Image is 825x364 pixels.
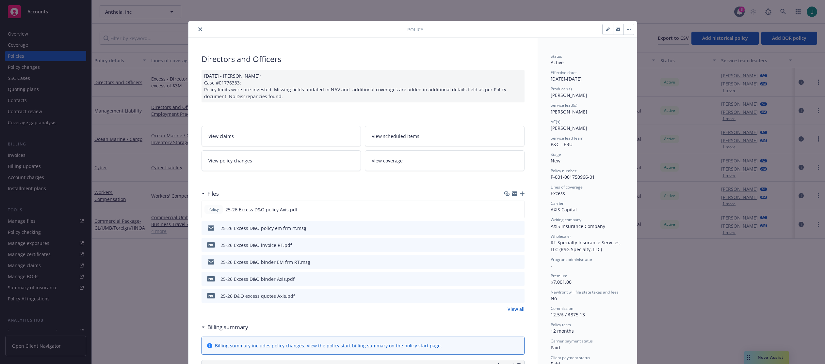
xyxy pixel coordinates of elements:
[551,355,590,360] span: Client payment status
[551,273,567,279] span: Premium
[551,109,587,115] span: [PERSON_NAME]
[551,289,619,295] span: Newfront will file state taxes and fees
[508,306,525,312] a: View all
[551,70,624,82] div: [DATE] - [DATE]
[551,338,593,344] span: Carrier payment status
[551,102,577,108] span: Service lead(s)
[551,141,573,147] span: P&C - ERU
[551,217,581,222] span: Writing company
[372,157,403,164] span: View coverage
[207,190,219,198] h3: Files
[202,70,525,102] div: [DATE] - [PERSON_NAME]; Case #01776333: Policy limits were pre-ingested. Missing fields updated i...
[202,126,361,146] a: View claims
[516,206,522,213] button: preview file
[551,306,573,311] span: Commission
[207,206,220,212] span: Policy
[551,53,562,59] span: Status
[202,53,525,65] div: Directors and Officers
[551,234,571,239] span: Wholesaler
[551,70,577,75] span: Effective dates
[207,323,248,331] h3: Billing summary
[551,168,576,174] span: Policy number
[207,293,215,298] span: pdf
[551,201,564,206] span: Carrier
[208,157,252,164] span: View policy changes
[220,225,306,232] div: 25-26 Excess D&O policy em frm rt.msg
[516,242,522,249] button: preview file
[551,223,605,229] span: AXIS Insurance Company
[551,152,561,157] span: Stage
[220,276,295,282] div: 25-26 Excess D&O binder Axis.pdf
[220,242,292,249] div: 25-26 Excess D&O invoice RT.pdf
[365,126,525,146] a: View scheduled items
[202,150,361,171] a: View policy changes
[372,133,419,140] span: View scheduled items
[506,242,511,249] button: download file
[516,225,522,232] button: preview file
[404,342,441,349] a: policy start page
[516,293,522,299] button: preview file
[551,295,557,301] span: No
[516,259,522,265] button: preview file
[506,225,511,232] button: download file
[551,239,622,252] span: RT Specialty Insurance Services, LLC (RSG Specialty, LLC)
[506,259,511,265] button: download file
[196,25,204,33] button: close
[551,344,560,351] span: Paid
[551,59,564,66] span: Active
[551,184,583,190] span: Lines of coverage
[407,26,423,33] span: Policy
[202,323,248,331] div: Billing summary
[551,279,572,285] span: $7,001.00
[551,206,577,213] span: AXIS Capital
[207,242,215,247] span: pdf
[551,135,583,141] span: Service lead team
[551,119,560,125] span: AC(s)
[506,276,511,282] button: download file
[551,174,595,180] span: P-001-001750966-01
[551,158,560,164] span: New
[551,263,552,269] span: -
[207,276,215,281] span: pdf
[220,293,295,299] div: 25-26 D&O excess quotes Axis.pdf
[215,342,442,349] div: Billing summary includes policy changes. View the policy start billing summary on the .
[505,206,510,213] button: download file
[506,293,511,299] button: download file
[551,190,624,197] div: Excess
[365,150,525,171] a: View coverage
[551,328,574,334] span: 12 months
[551,86,572,92] span: Producer(s)
[202,190,219,198] div: Files
[220,259,310,265] div: 25-26 Excess D&O binder EM frm RT.msg
[551,92,587,98] span: [PERSON_NAME]
[225,206,298,213] span: 25-26 Excess D&O policy Axis.pdf
[516,276,522,282] button: preview file
[551,322,571,327] span: Policy term
[551,311,585,318] span: 12.5% / $875.13
[208,133,234,140] span: View claims
[551,257,592,262] span: Program administrator
[551,125,587,131] span: [PERSON_NAME]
